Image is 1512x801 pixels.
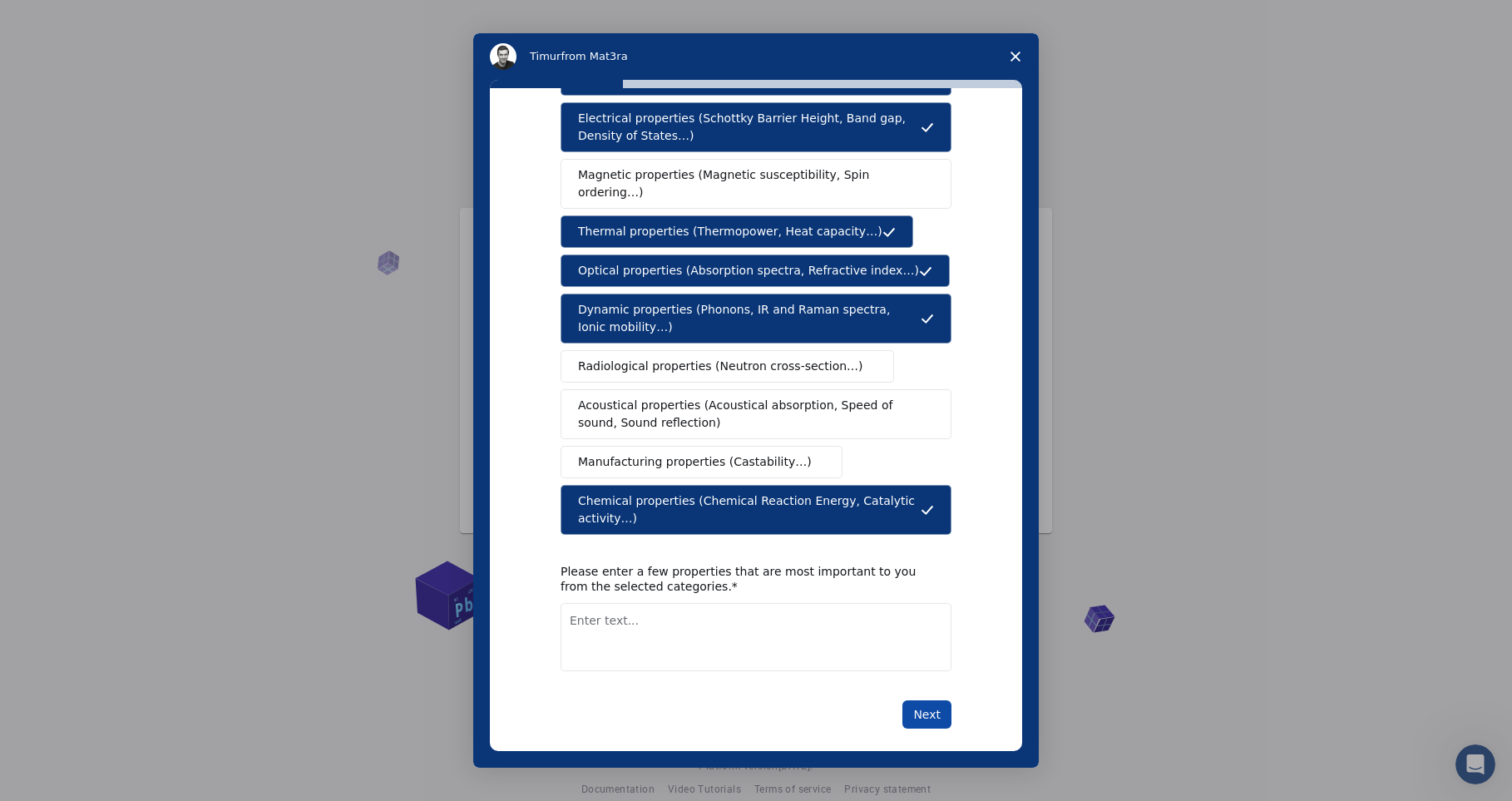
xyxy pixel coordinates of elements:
[578,453,812,471] span: Manufacturing properties (Castability…)
[561,350,894,383] button: Radiological properties (Neutron cross-section…)
[578,223,882,240] span: Thermal properties (Thermopower, Heat capacity…)
[561,215,913,248] button: Thermal properties (Thermopower, Heat capacity…)
[902,700,951,729] button: Next
[561,485,951,535] button: Chemical properties (Chemical Reaction Energy, Catalytic activity…)
[561,50,627,62] span: from Mat3ra
[578,166,922,201] span: Magnetic properties (Magnetic susceptibility, Spin ordering…)
[578,397,924,432] span: Acoustical properties (Acoustical absorption, Speed of sound, Sound reflection)
[992,33,1039,80] span: Close survey
[561,294,951,344] button: Dynamic properties (Phonons, IR and Raman spectra, Ionic mobility…)
[578,358,863,375] span: Radiological properties (Neutron cross-section…)
[578,492,921,527] span: Chemical properties (Chemical Reaction Energy, Catalytic activity…)
[578,301,921,336] span: Dynamic properties (Phonons, IR and Raman spectra, Ionic mobility…)
[33,12,93,27] span: Support
[561,564,926,594] div: Please enter a few properties that are most important to you from the selected categories.
[561,159,951,209] button: Magnetic properties (Magnetic susceptibility, Spin ordering…)
[561,255,950,287] button: Optical properties (Absorption spectra, Refractive index…)
[561,102,951,152] button: Electrical properties (Schottky Barrier Height, Band gap, Density of States…)
[561,603,951,671] textarea: Enter text...
[578,110,921,145] span: Electrical properties (Schottky Barrier Height, Band gap, Density of States…)
[561,389,951,439] button: Acoustical properties (Acoustical absorption, Speed of sound, Sound reflection)
[530,50,561,62] span: Timur
[561,446,842,478] button: Manufacturing properties (Castability…)
[490,43,516,70] img: Profile image for Timur
[578,262,919,279] span: Optical properties (Absorption spectra, Refractive index…)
